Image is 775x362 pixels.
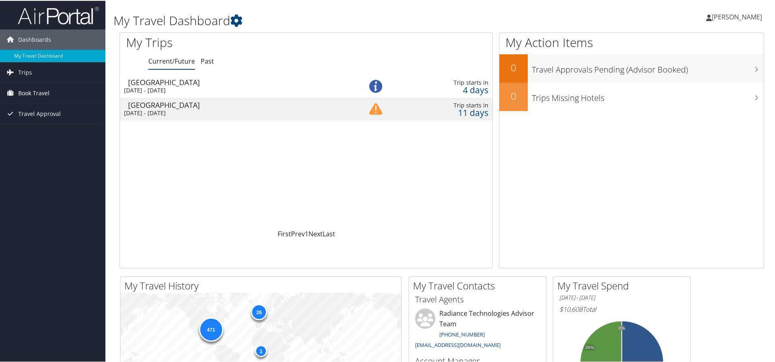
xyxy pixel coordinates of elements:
h1: My Travel Dashboard [113,11,551,28]
tspan: 0% [619,325,625,330]
h1: My Trips [126,33,331,50]
h1: My Action Items [499,33,764,50]
a: [PHONE_NUMBER] [439,330,485,337]
a: Prev [291,229,305,238]
span: [PERSON_NAME] [712,12,762,21]
div: 11 days [407,108,488,116]
a: Next [308,229,323,238]
div: [DATE] - [DATE] [124,86,340,93]
h6: [DATE] - [DATE] [559,293,684,301]
h2: My Travel History [124,278,401,292]
img: alert-flat-solid-caution.png [369,102,382,115]
div: [GEOGRAPHIC_DATA] [128,78,345,85]
img: airportal-logo.png [18,5,99,24]
h6: Total [559,304,684,313]
a: Past [201,56,214,65]
a: [PERSON_NAME] [706,4,770,28]
h2: 0 [499,88,528,102]
h2: My Travel Contacts [413,278,546,292]
span: Travel Approval [18,103,61,123]
a: First [278,229,291,238]
img: alert-flat-solid-info.png [369,79,382,92]
div: Trip starts in [407,78,488,86]
a: 1 [305,229,308,238]
h3: Travel Approvals Pending (Advisor Booked) [532,59,764,75]
div: [DATE] - [DATE] [124,109,340,116]
a: Current/Future [148,56,195,65]
span: Book Travel [18,82,49,103]
a: [EMAIL_ADDRESS][DOMAIN_NAME] [415,341,501,348]
div: 4 days [407,86,488,93]
div: 26 [251,303,267,319]
span: Dashboards [18,29,51,49]
a: Last [323,229,335,238]
div: [GEOGRAPHIC_DATA] [128,101,345,108]
h2: My Travel Spend [557,278,690,292]
li: Radiance Technologies Advisor Team [411,308,544,351]
a: 0Travel Approvals Pending (Advisor Booked) [499,54,764,82]
a: 0Trips Missing Hotels [499,82,764,110]
h3: Travel Agents [415,293,540,304]
div: 1 [255,344,267,356]
tspan: 35% [585,345,594,349]
h3: Trips Missing Hotels [532,88,764,103]
h2: 0 [499,60,528,74]
div: 471 [199,317,223,341]
span: $10,608 [559,304,582,313]
div: Trip starts in [407,101,488,108]
span: Trips [18,62,32,82]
